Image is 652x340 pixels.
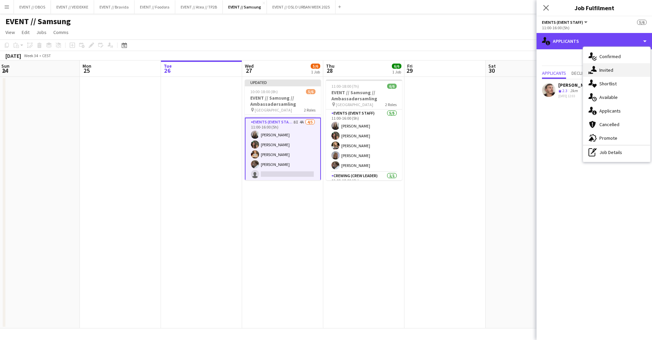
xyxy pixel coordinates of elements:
[223,0,267,14] button: EVENT // Samsung
[34,28,49,37] a: Jobs
[0,67,10,74] span: 24
[387,84,397,89] span: 6/6
[542,20,583,25] span: Events (Event Staff)
[407,63,413,69] span: Fri
[245,80,321,180] app-job-card: Updated10:00-18:00 (8h)5/6EVENT // Samsung // Ambassadørsamling [GEOGRAPHIC_DATA]2 RolesCrewing (...
[537,33,652,49] div: Applicants
[22,53,39,58] span: Week 34
[51,28,71,37] a: Comms
[542,25,647,30] div: 11:00-16:00 (5h)
[5,16,71,27] h1: EVENT // Samsung
[542,20,588,25] button: Events (Event Staff)
[331,84,359,89] span: 11:00-18:00 (7h)
[134,0,175,14] button: EVENT // Foodora
[537,3,652,12] h3: Job Fulfilment
[637,20,647,25] span: 5/6
[244,67,254,74] span: 27
[406,67,413,74] span: 29
[326,172,402,195] app-card-role: Crewing (Crew Leader)1/112:00-18:00 (6h)
[326,63,334,69] span: Thu
[583,90,650,104] div: Available
[311,64,320,69] span: 5/6
[325,67,334,74] span: 28
[245,63,254,69] span: Wed
[562,88,567,93] span: 2.3
[245,80,321,85] div: Updated
[326,89,402,102] h3: EVENT // Samsung // Ambassadørsamling
[558,94,594,98] div: [DATE] 12:03
[487,67,496,74] span: 30
[583,131,650,145] div: Promote
[583,146,650,159] div: Job Details
[306,89,315,94] span: 5/6
[164,63,172,69] span: Tue
[83,63,91,69] span: Mon
[488,63,496,69] span: Sat
[255,107,292,113] span: [GEOGRAPHIC_DATA]
[583,118,650,131] div: Cancelled
[583,50,650,63] div: Confirmed
[1,63,10,69] span: Sun
[583,77,650,90] div: Shortlist
[583,63,650,77] div: Invited
[163,67,172,74] span: 26
[572,71,590,75] span: Declined
[5,52,21,59] div: [DATE]
[175,0,223,14] button: EVENT // Atea // TP2B
[5,29,15,35] span: View
[245,118,321,182] app-card-role: Events (Event Staff)8I4A4/511:00-16:00 (5h)[PERSON_NAME][PERSON_NAME][PERSON_NAME][PERSON_NAME]
[326,80,402,180] app-job-card: 11:00-18:00 (7h)6/6EVENT // Samsung // Ambassadørsamling [GEOGRAPHIC_DATA]2 RolesEvents (Event St...
[14,0,51,14] button: EVENT // OBOS
[250,89,278,94] span: 10:00-18:00 (8h)
[558,82,594,88] div: [PERSON_NAME]
[22,29,30,35] span: Edit
[569,88,579,94] div: 2km
[3,28,18,37] a: View
[385,102,397,107] span: 2 Roles
[542,71,566,75] span: Applicants
[392,64,401,69] span: 6/6
[267,0,336,14] button: EVENT // OSLO URBAN WEEK 2025
[336,102,373,107] span: [GEOGRAPHIC_DATA]
[583,104,650,118] div: Applicants
[53,29,69,35] span: Comms
[81,67,91,74] span: 25
[94,0,134,14] button: EVENT // Bravida
[392,69,401,74] div: 1 Job
[51,0,94,14] button: EVENT // VEIDEKKE
[42,53,51,58] div: CEST
[245,95,321,107] h3: EVENT // Samsung // Ambassadørsamling
[326,109,402,172] app-card-role: Events (Event Staff)5/511:00-16:00 (5h)[PERSON_NAME][PERSON_NAME][PERSON_NAME][PERSON_NAME][PERSO...
[311,69,320,74] div: 1 Job
[36,29,47,35] span: Jobs
[304,107,315,113] span: 2 Roles
[19,28,32,37] a: Edit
